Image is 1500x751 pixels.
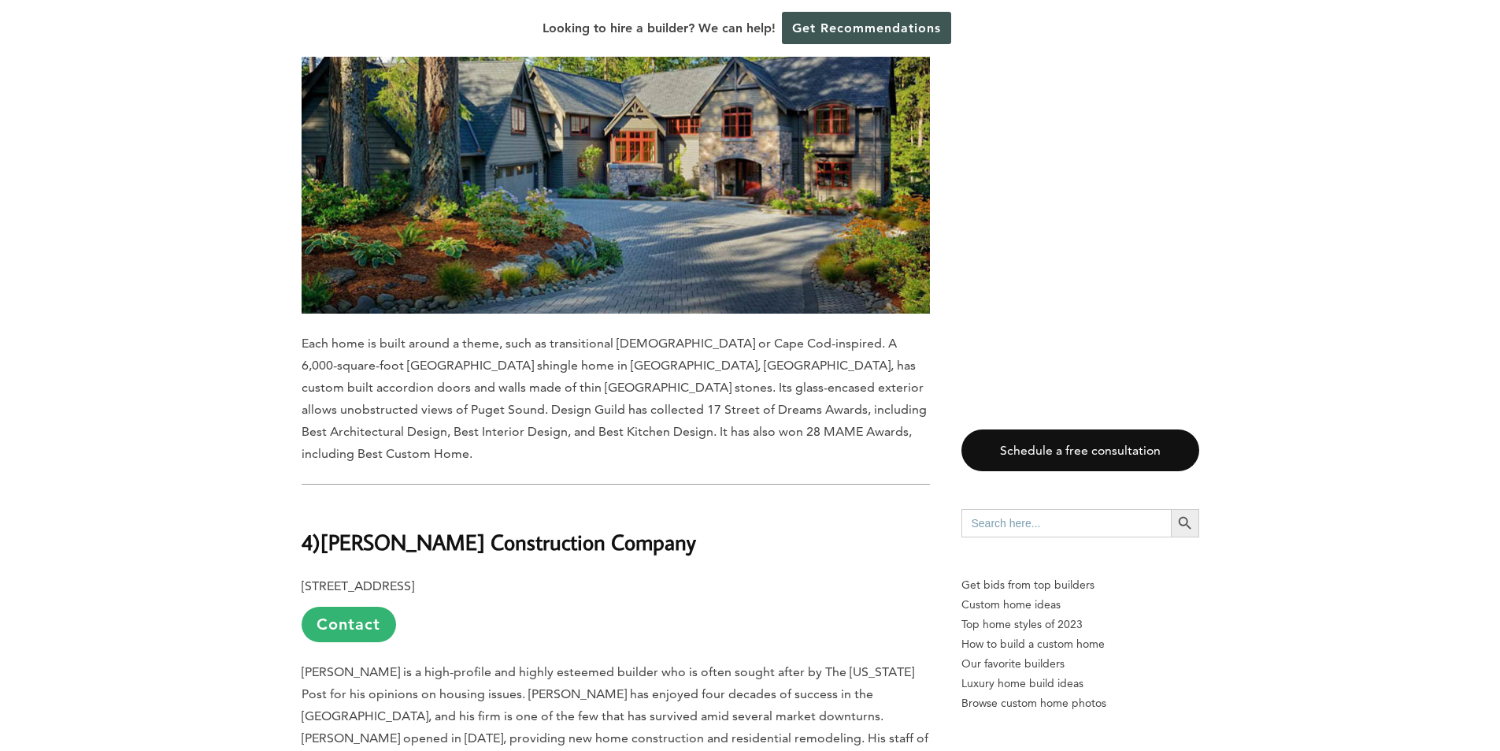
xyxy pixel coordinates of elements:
iframe: Drift Widget Chat Controller [1198,638,1481,732]
a: Custom home ideas [961,595,1199,615]
a: Get Recommendations [782,12,951,44]
p: [STREET_ADDRESS] [302,575,930,642]
a: Browse custom home photos [961,693,1199,713]
a: How to build a custom home [961,634,1199,654]
a: Luxury home build ideas [961,674,1199,693]
b: [PERSON_NAME] Construction Company [320,528,696,556]
span: Each home is built around a theme, such as transitional [DEMOGRAPHIC_DATA] or Cape Cod-inspired. ... [302,336,927,461]
a: Top home styles of 2023 [961,615,1199,634]
p: Get bids from top builders [961,575,1199,595]
a: Our favorite builders [961,654,1199,674]
input: Search here... [961,509,1171,537]
a: Schedule a free consultation [961,429,1199,471]
svg: Search [1176,515,1194,532]
b: 4) [302,528,320,556]
a: Contact [302,607,396,642]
